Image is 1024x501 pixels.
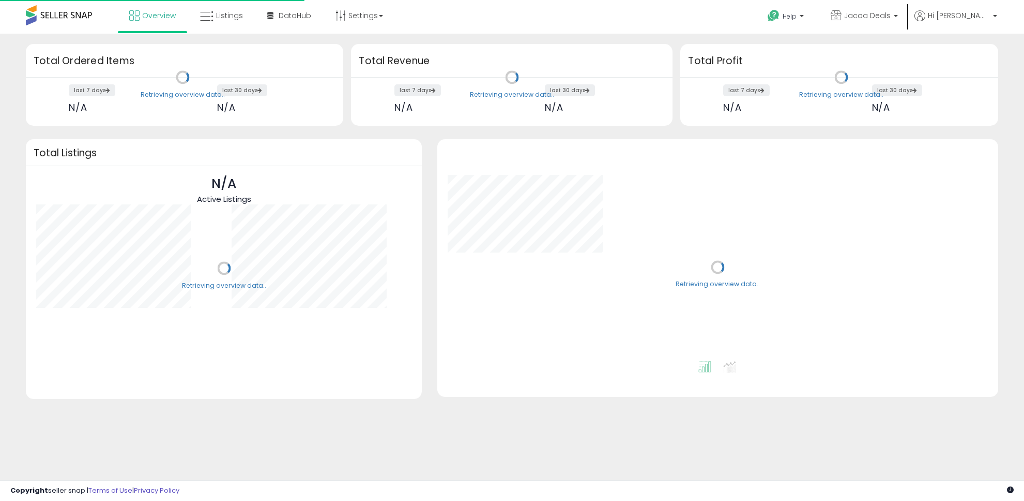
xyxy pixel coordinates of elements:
span: DataHub [279,10,311,21]
div: Retrieving overview data.. [470,90,554,99]
div: Retrieving overview data.. [799,90,883,99]
span: Listings [216,10,243,21]
a: Hi [PERSON_NAME] [914,10,997,34]
div: Retrieving overview data.. [676,280,760,289]
div: Retrieving overview data.. [141,90,225,99]
span: Overview [142,10,176,21]
a: Help [759,2,814,34]
i: Get Help [767,9,780,22]
div: Retrieving overview data.. [182,281,266,290]
span: Jacoa Deals [844,10,891,21]
span: Hi [PERSON_NAME] [928,10,990,21]
span: Help [783,12,797,21]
